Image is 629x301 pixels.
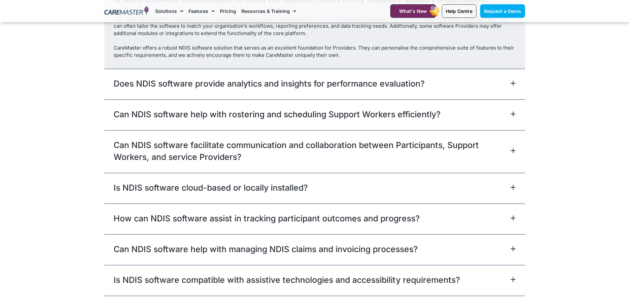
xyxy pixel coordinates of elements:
[104,6,149,16] img: CareMaster Logo
[114,182,308,194] a: Is NDIS software cloud-based or locally installed?
[104,99,525,130] div: Can NDIS software help with rostering and scheduling Support Workers efficiently?
[442,4,476,18] a: Help Centre
[399,8,427,14] span: What's New
[114,212,420,224] a: How can NDIS software assist in tracking participant outcomes and progress?
[104,130,525,173] div: Can NDIS software facilitate communication and collaboration between Participants, Support Worker...
[114,78,425,90] a: Does NDIS software provide analytics and insights for performance evaluation?
[446,8,472,14] span: Help Centre
[114,44,516,59] div: CareMaster offers a robust NDIS software solution that serves as an excellent foundation for Prov...
[114,108,440,120] a: Can NDIS software help with rostering and scheduling Support Workers efficiently?
[480,4,525,18] a: Request a Demo
[104,173,525,204] div: Is NDIS software cloud-based or locally installed?
[104,69,525,99] div: Does NDIS software provide analytics and insights for performance evaluation?
[390,4,436,18] a: What's New
[104,15,525,69] div: Is NDIS software customisable to meet the specific needs of my disability support organisation?
[114,139,509,163] a: Can NDIS software facilitate communication and collaboration between Participants, Support Worker...
[484,8,521,14] span: Request a Demo
[114,243,418,255] a: Can NDIS software help with managing NDIS claims and invoicing processes?
[104,234,525,265] div: Can NDIS software help with managing NDIS claims and invoicing processes?
[104,265,525,296] div: Is NDIS software compatible with assistive technologies and accessibility requirements?
[114,274,460,286] a: Is NDIS software compatible with assistive technologies and accessibility requirements?
[114,15,516,37] div: Yes, many NDIS software solutions offer customisable features and configurations to cater to the ...
[104,204,525,234] div: How can NDIS software assist in tracking participant outcomes and progress?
